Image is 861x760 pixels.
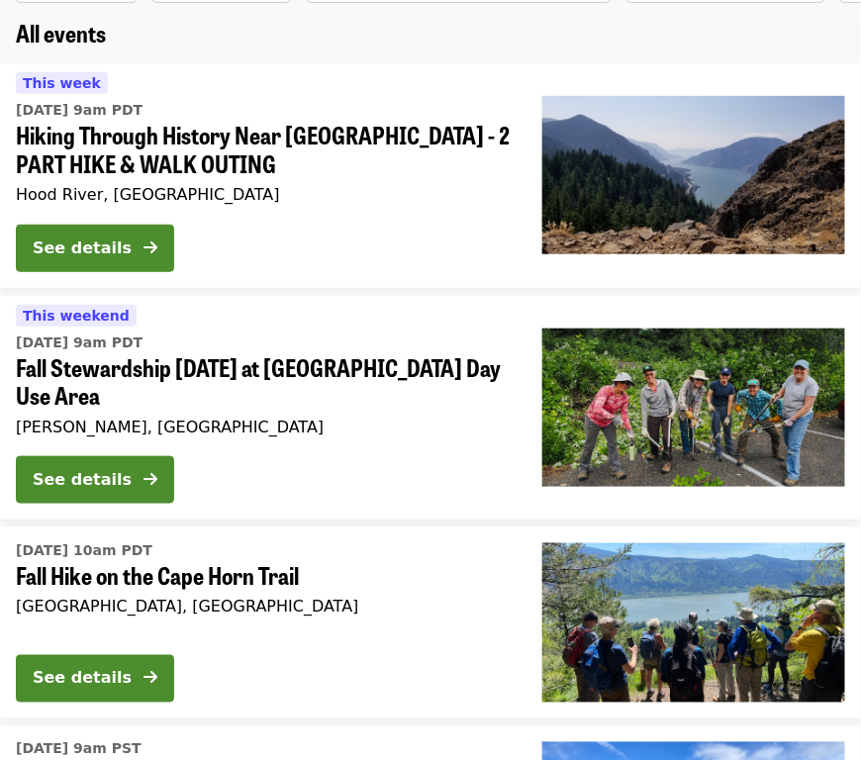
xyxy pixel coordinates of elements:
div: See details [33,667,132,691]
i: arrow-right icon [143,238,157,257]
i: arrow-right icon [143,669,157,688]
img: Fall Hike on the Cape Horn Trail organized by Friends Of The Columbia Gorge [542,543,845,702]
img: Hiking Through History Near Hood River - 2 PART HIKE & WALK OUTING organized by Friends Of The Co... [542,96,845,254]
time: [DATE] 9am PDT [16,332,143,353]
button: See details [16,456,174,504]
button: See details [16,225,174,272]
button: See details [16,655,174,703]
span: All events [16,15,106,49]
time: [DATE] 9am PST [16,739,142,760]
span: This week [23,75,101,91]
div: See details [33,237,132,260]
time: [DATE] 9am PDT [16,100,143,121]
div: [PERSON_NAME], [GEOGRAPHIC_DATA] [16,418,511,436]
time: [DATE] 10am PDT [16,540,152,561]
i: arrow-right icon [143,470,157,489]
span: Hiking Through History Near [GEOGRAPHIC_DATA] - 2 PART HIKE & WALK OUTING [16,121,511,178]
div: [GEOGRAPHIC_DATA], [GEOGRAPHIC_DATA] [16,598,511,617]
span: Fall Hike on the Cape Horn Trail [16,561,511,590]
div: Hood River, [GEOGRAPHIC_DATA] [16,185,511,204]
span: This weekend [23,308,130,324]
div: See details [33,468,132,492]
span: Fall Stewardship [DATE] at [GEOGRAPHIC_DATA] Day Use Area [16,353,511,411]
img: Fall Stewardship Saturday at St. Cloud Day Use Area organized by Friends Of The Columbia Gorge [542,329,845,487]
